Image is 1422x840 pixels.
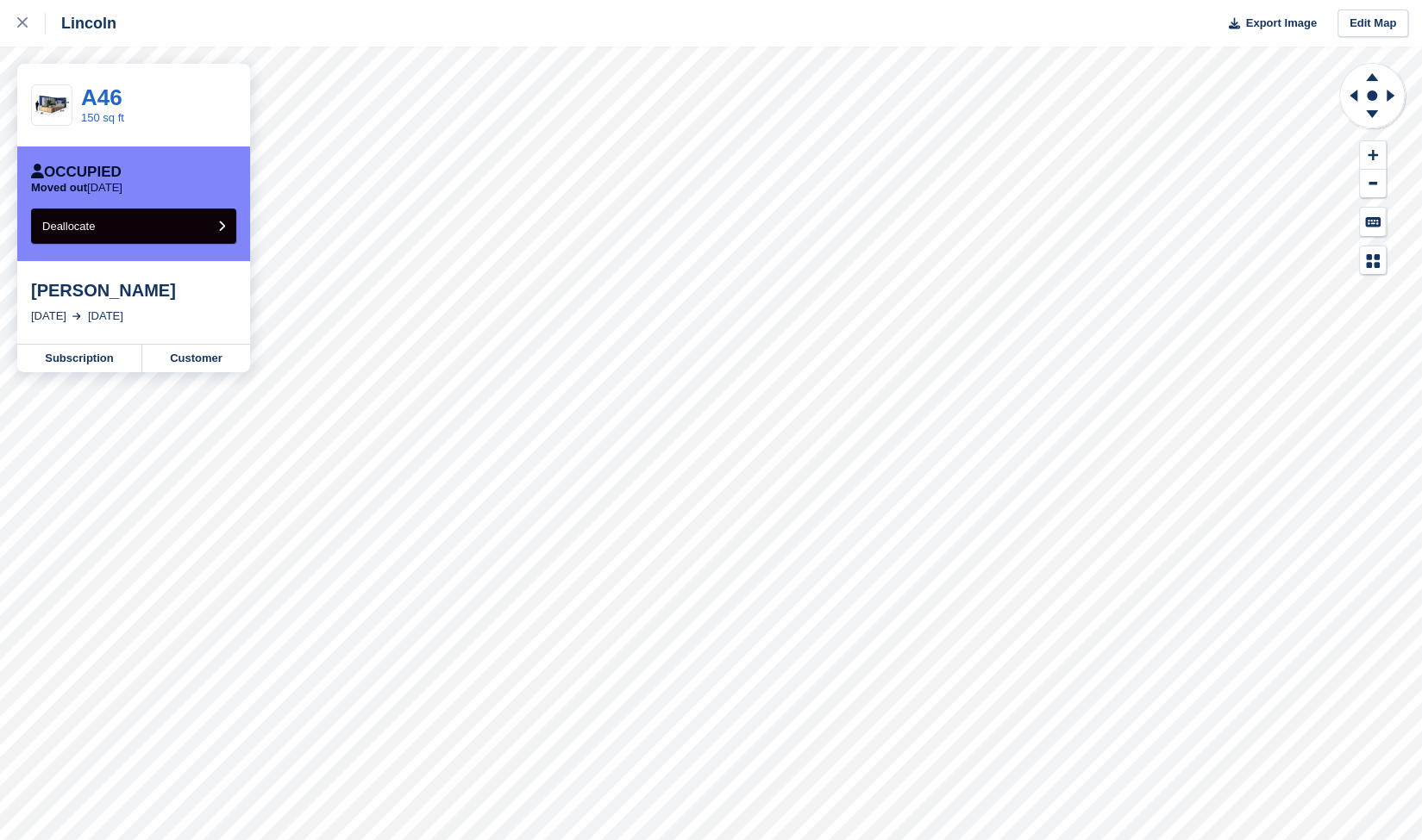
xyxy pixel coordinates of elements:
[1360,170,1386,198] button: Zoom Out
[1360,208,1386,236] button: Keyboard Shortcuts
[31,164,122,181] div: Occupied
[31,280,236,301] div: [PERSON_NAME]
[81,84,122,110] a: A46
[81,111,124,124] a: 150 sq ft
[31,181,122,195] p: [DATE]
[1337,9,1408,38] a: Edit Map
[31,308,66,325] div: [DATE]
[72,313,81,320] img: arrow-right-light-icn-cde0832a797a2874e46488d9cf13f60e5c3a73dbe684e267c42b8395dfbc2abf.svg
[46,13,116,34] div: Lincoln
[17,345,142,372] a: Subscription
[42,220,95,233] span: Deallocate
[1360,141,1386,170] button: Zoom In
[1245,15,1316,32] span: Export Image
[31,181,87,194] span: Moved out
[31,208,236,244] button: Deallocate
[32,90,72,121] img: 20-ft-container.jpg
[1218,9,1317,38] button: Export Image
[142,345,250,372] a: Customer
[1360,246,1386,275] button: Map Legend
[88,308,123,325] div: [DATE]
